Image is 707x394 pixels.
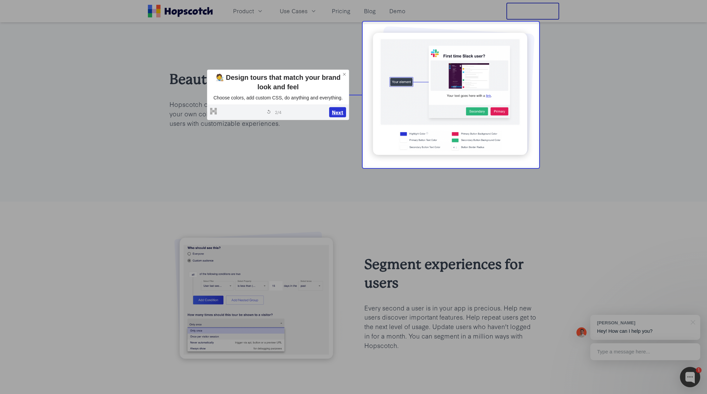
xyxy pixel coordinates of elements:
button: Use Cases [276,5,321,17]
a: Demo [387,5,408,17]
button: Product [229,5,268,17]
div: 🧑‍🎨 Design tours that match your brand look and feel [210,73,346,92]
a: Home [148,5,213,18]
div: Type a message here... [590,343,700,360]
p: Hopscotch onboarding widgets look like your brand. Use your own colors, images, buttons, and more... [169,99,343,128]
div: 1 [696,367,702,373]
button: Next [329,107,346,117]
p: Choose colors, add custom CSS, do anything and everything. [210,94,346,102]
a: Pricing [329,5,353,17]
img: Mark Spera [576,327,587,338]
p: Every second a user is in your app is precious. Help new users discover important features. Help ... [364,303,538,350]
span: Product [233,7,254,15]
h2: Beautiful designs [169,70,343,89]
span: 2 / 4 [275,109,281,115]
p: Hey! How can I help you? [597,328,693,335]
a: Blog [361,5,379,17]
span: Use Cases [280,7,307,15]
button: Free Trial [506,3,559,20]
div: [PERSON_NAME] [597,320,687,326]
h2: Segment experiences for users [364,255,538,292]
img: on brand onboarding tour experiences with hopscotch [364,23,538,166]
img: targeting customers with hopscotch onboarding flows [169,229,343,368]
